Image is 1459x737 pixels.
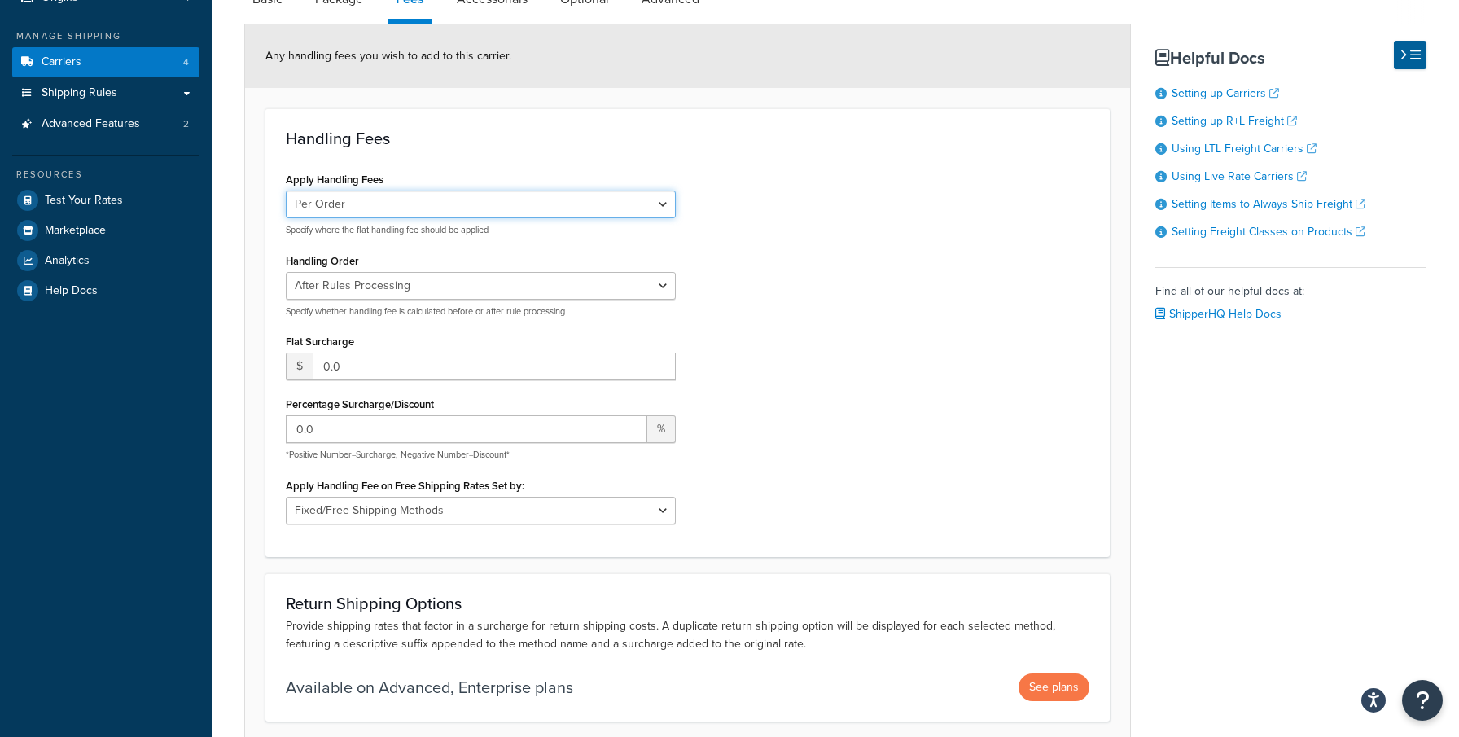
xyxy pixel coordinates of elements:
p: Specify where the flat handling fee should be applied [286,224,676,236]
label: Percentage Surcharge/Discount [286,398,434,410]
span: Carriers [42,55,81,69]
a: Analytics [12,246,199,275]
span: Any handling fees you wish to add to this carrier. [265,47,511,64]
button: See plans [1019,673,1089,701]
a: Shipping Rules [12,78,199,108]
span: 4 [183,55,189,69]
span: Test Your Rates [45,194,123,208]
a: Carriers4 [12,47,199,77]
p: *Positive Number=Surcharge, Negative Number=Discount* [286,449,676,461]
h3: Return Shipping Options [286,594,1089,612]
button: Open Resource Center [1402,680,1443,721]
p: Specify whether handling fee is calculated before or after rule processing [286,305,676,318]
a: Using LTL Freight Carriers [1172,140,1317,157]
h3: Helpful Docs [1155,49,1426,67]
span: Help Docs [45,284,98,298]
li: Carriers [12,47,199,77]
a: Setting Freight Classes on Products [1172,223,1365,240]
a: Using Live Rate Carriers [1172,168,1307,185]
a: Setting up R+L Freight [1172,112,1297,129]
span: Advanced Features [42,117,140,131]
label: Apply Handling Fee on Free Shipping Rates Set by: [286,480,524,492]
h3: Handling Fees [286,129,1089,147]
label: Flat Surcharge [286,336,354,348]
span: % [647,415,676,443]
p: Available on Advanced, Enterprise plans [286,676,573,699]
button: Hide Help Docs [1394,41,1426,69]
span: Marketplace [45,224,106,238]
a: Marketplace [12,216,199,245]
label: Handling Order [286,255,359,267]
div: Find all of our helpful docs at: [1155,267,1426,326]
span: Shipping Rules [42,86,117,100]
a: Advanced Features2 [12,109,199,139]
li: Advanced Features [12,109,199,139]
a: Setting Items to Always Ship Freight [1172,195,1365,213]
a: Help Docs [12,276,199,305]
a: ShipperHQ Help Docs [1155,305,1282,322]
span: Analytics [45,254,90,268]
div: Resources [12,168,199,182]
a: Test Your Rates [12,186,199,215]
span: 2 [183,117,189,131]
a: Setting up Carriers [1172,85,1279,102]
label: Apply Handling Fees [286,173,383,186]
p: Provide shipping rates that factor in a surcharge for return shipping costs. A duplicate return s... [286,617,1089,653]
span: $ [286,353,313,380]
div: Manage Shipping [12,29,199,43]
